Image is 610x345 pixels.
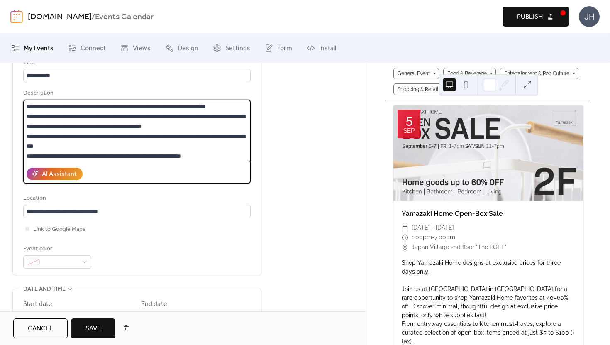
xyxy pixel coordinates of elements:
span: Time [201,311,214,321]
span: Date [141,311,154,321]
span: 1:00pm [412,232,432,242]
a: Connect [62,37,112,59]
a: [DOMAIN_NAME] [28,9,92,25]
span: Connect [81,44,106,54]
div: AI Assistant [42,169,77,179]
span: Save [85,324,101,334]
button: Publish [503,7,569,27]
a: My Events [5,37,60,59]
div: JH [579,6,600,27]
div: Sep [403,128,415,134]
div: Start date [23,299,52,309]
div: ​ [402,242,408,252]
a: Design [159,37,205,59]
span: Views [133,44,151,54]
span: My Events [24,44,54,54]
div: ​ [402,232,408,242]
span: Date [23,311,36,321]
a: Settings [207,37,256,59]
img: logo [10,10,23,23]
span: Publish [517,12,543,22]
div: ​ [402,223,408,233]
span: Cancel [28,324,53,334]
span: Form [277,44,292,54]
div: End date [141,299,167,309]
a: Install [300,37,342,59]
div: Title [23,58,249,68]
span: Design [178,44,198,54]
div: Location [23,193,249,203]
span: Link to Google Maps [33,225,85,235]
span: Install [319,44,336,54]
button: Cancel [13,318,68,338]
div: Event color [23,244,90,254]
a: Views [114,37,157,59]
div: 5 [406,114,412,126]
b: Events Calendar [95,9,154,25]
a: Form [259,37,298,59]
span: Time [83,311,96,321]
div: Description [23,88,249,98]
button: Save [71,318,115,338]
span: 7:00pm [434,232,455,242]
b: / [92,9,95,25]
button: AI Assistant [27,168,83,180]
span: [DATE] - [DATE] [412,223,454,233]
div: Yamazaki Home Open-Box Sale [393,209,583,219]
span: Settings [225,44,250,54]
span: - [432,232,434,242]
span: Japan Village 2nd floor "The LOFT" [412,242,506,252]
span: Date and time [23,284,66,294]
